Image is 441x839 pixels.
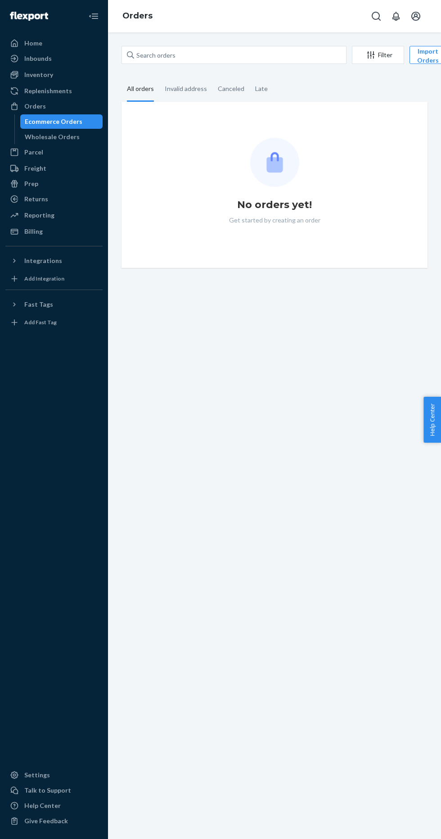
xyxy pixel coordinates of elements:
[5,297,103,312] button: Fast Tags
[5,768,103,782] a: Settings
[24,70,53,79] div: Inventory
[127,77,154,102] div: All orders
[20,130,103,144] a: Wholesale Orders
[255,77,268,100] div: Late
[5,254,103,268] button: Integrations
[407,7,425,25] button: Open account menu
[24,300,53,309] div: Fast Tags
[367,7,385,25] button: Open Search Box
[24,39,42,48] div: Home
[5,224,103,239] a: Billing
[20,114,103,129] a: Ecommerce Orders
[85,7,103,25] button: Close Navigation
[24,275,64,282] div: Add Integration
[24,54,52,63] div: Inbounds
[24,786,71,795] div: Talk to Support
[5,272,103,286] a: Add Integration
[5,68,103,82] a: Inventory
[10,12,48,21] img: Flexport logo
[24,801,61,810] div: Help Center
[24,164,46,173] div: Freight
[352,46,404,64] button: Filter
[5,145,103,159] a: Parcel
[122,11,153,21] a: Orders
[352,50,404,59] div: Filter
[387,7,405,25] button: Open notifications
[5,161,103,176] a: Freight
[24,318,57,326] div: Add Fast Tag
[5,798,103,813] a: Help Center
[25,132,80,141] div: Wholesale Orders
[5,192,103,206] a: Returns
[165,77,207,100] div: Invalid address
[24,195,48,204] div: Returns
[229,216,320,225] p: Get started by creating an order
[250,138,299,187] img: Empty list
[5,814,103,828] button: Give Feedback
[423,397,441,443] button: Help Center
[218,77,244,100] div: Canceled
[5,36,103,50] a: Home
[24,102,46,111] div: Orders
[24,256,62,265] div: Integrations
[237,198,312,212] h1: No orders yet!
[5,99,103,113] a: Orders
[5,783,103,798] a: Talk to Support
[24,816,68,825] div: Give Feedback
[24,211,54,220] div: Reporting
[24,148,43,157] div: Parcel
[24,179,38,188] div: Prep
[5,177,103,191] a: Prep
[5,51,103,66] a: Inbounds
[24,227,43,236] div: Billing
[5,315,103,330] a: Add Fast Tag
[5,84,103,98] a: Replenishments
[115,3,160,29] ol: breadcrumbs
[25,117,82,126] div: Ecommerce Orders
[5,208,103,222] a: Reporting
[24,771,50,780] div: Settings
[121,46,346,64] input: Search orders
[24,86,72,95] div: Replenishments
